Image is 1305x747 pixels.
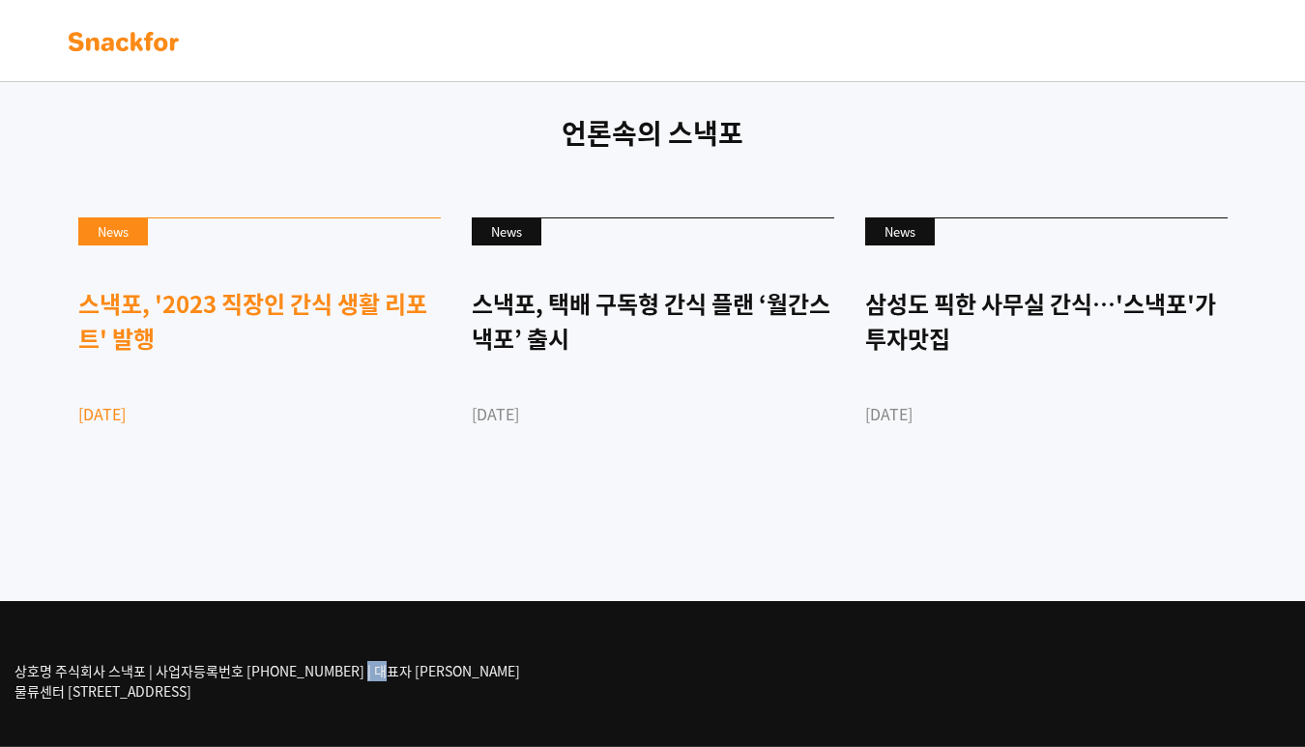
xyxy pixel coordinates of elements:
[472,286,834,356] div: 스낵포, 택배 구독형 간식 플랜 ‘월간스낵포’ 출시
[78,218,148,245] div: News
[14,661,520,702] p: 상호명 주식회사 스낵포 | 사업자등록번호 [PHONE_NUMBER] | 대표자 [PERSON_NAME] 물류센터 [STREET_ADDRESS]
[472,218,541,245] div: News
[78,217,441,493] a: News 스낵포, '2023 직장인 간식 생활 리포트' 발행 [DATE]
[865,286,1228,356] div: 삼성도 픽한 사무실 간식…'스낵포'가 투자맛집
[865,402,1228,425] div: [DATE]
[472,217,834,493] a: News 스낵포, 택배 구독형 간식 플랜 ‘월간스낵포’ 출시 [DATE]
[472,402,834,425] div: [DATE]
[63,113,1242,154] p: 언론속의 스낵포
[63,26,185,57] img: background-main-color.svg
[78,286,441,356] div: 스낵포, '2023 직장인 간식 생활 리포트' 발행
[865,218,935,245] div: News
[78,402,441,425] div: [DATE]
[865,217,1228,493] a: News 삼성도 픽한 사무실 간식…'스낵포'가 투자맛집 [DATE]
